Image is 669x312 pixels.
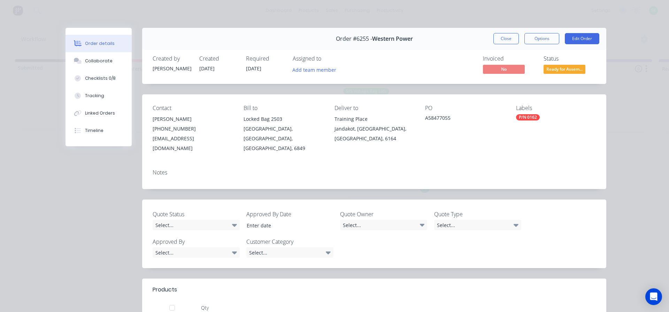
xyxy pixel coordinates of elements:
button: Tracking [66,87,132,104]
span: [DATE] [199,65,215,72]
div: Created [199,55,238,62]
div: Select... [434,220,521,230]
div: Select... [340,220,427,230]
button: Checklists 0/8 [66,70,132,87]
button: Edit Order [565,33,599,44]
div: [PERSON_NAME][PHONE_NUMBER][EMAIL_ADDRESS][DOMAIN_NAME] [153,114,232,153]
label: Quote Type [434,210,521,218]
div: Collaborate [85,58,113,64]
button: Order details [66,35,132,52]
div: A58477055 [425,114,505,124]
span: [DATE] [246,65,261,72]
div: Invoiced [483,55,535,62]
span: No [483,65,525,73]
div: Training Place [334,114,414,124]
div: Checklists 0/8 [85,75,116,81]
button: Timeline [66,122,132,139]
div: Locked Bag 2503 [244,114,323,124]
div: Notes [153,169,596,176]
div: P/N 0162 [516,114,540,120]
label: Approved By [153,237,240,246]
div: Required [246,55,284,62]
div: Deliver to [334,105,414,111]
div: Select... [153,247,240,258]
div: [PERSON_NAME] [153,65,191,72]
button: Ready for Assem... [544,65,585,75]
div: Select... [153,220,240,230]
span: Western Power [372,36,413,42]
div: Timeline [85,127,103,134]
div: Open Intercom Messenger [645,288,662,305]
div: Locked Bag 2503[GEOGRAPHIC_DATA], [GEOGRAPHIC_DATA], [GEOGRAPHIC_DATA], 6849 [244,114,323,153]
div: Bill to [244,105,323,111]
div: Labels [516,105,596,111]
div: Status [544,55,596,62]
div: Contact [153,105,232,111]
div: Created by [153,55,191,62]
div: Products [153,286,177,294]
label: Quote Owner [340,210,427,218]
button: Add team member [289,65,340,74]
div: [GEOGRAPHIC_DATA], [GEOGRAPHIC_DATA], [GEOGRAPHIC_DATA], 6849 [244,124,323,153]
div: Jandakot, [GEOGRAPHIC_DATA], [GEOGRAPHIC_DATA], 6164 [334,124,414,143]
div: Linked Orders [85,110,115,116]
button: Linked Orders [66,104,132,122]
div: PO [425,105,505,111]
label: Approved By Date [246,210,333,218]
div: [EMAIL_ADDRESS][DOMAIN_NAME] [153,134,232,153]
div: Select... [246,247,333,258]
div: [PHONE_NUMBER] [153,124,232,134]
input: Enter date [242,220,329,231]
button: Add team member [293,65,340,74]
div: Training PlaceJandakot, [GEOGRAPHIC_DATA], [GEOGRAPHIC_DATA], 6164 [334,114,414,143]
div: [PERSON_NAME] [153,114,232,124]
button: Options [524,33,559,44]
div: Tracking [85,93,104,99]
label: Customer Category [246,237,333,246]
div: Order details [85,40,115,47]
button: Close [493,33,519,44]
span: Order #6255 - [336,36,372,42]
span: Ready for Assem... [544,65,585,73]
div: Assigned to [293,55,362,62]
button: Collaborate [66,52,132,70]
label: Quote Status [153,210,240,218]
